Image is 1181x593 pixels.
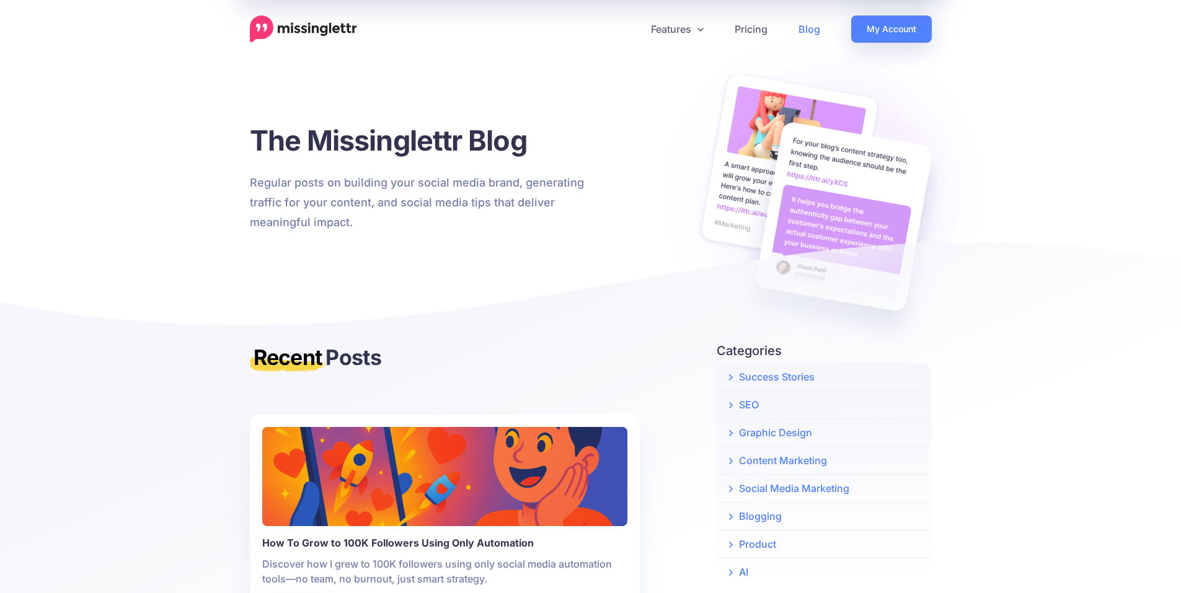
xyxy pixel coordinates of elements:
[262,556,627,586] p: Discover how I grew to 100K followers using only social media automation tools—no team, no burnou...
[717,558,932,586] a: AI
[717,391,932,418] a: SEO
[717,503,932,530] a: Blogging
[635,15,719,43] a: Features
[250,173,600,232] p: Regular posts on building your social media brand, generating traffic for your content, and socia...
[250,343,640,371] h3: Posts
[250,345,326,374] mark: Recent
[262,427,627,526] img: Justine Van Noort
[262,535,627,550] b: How To Grow to 100K Followers Using Only Automation
[250,123,600,157] h1: The Missinglettr Blog
[783,15,836,43] a: Blog
[262,474,627,586] a: How To Grow to 100K Followers Using Only AutomationDiscover how I grew to 100K followers using on...
[717,530,932,558] a: Product
[717,447,932,474] a: Content Marketing
[851,15,932,43] a: My Account
[250,15,357,43] a: Home
[717,363,932,390] a: Success Stories
[717,343,932,358] h5: Categories
[719,15,783,43] a: Pricing
[717,475,932,502] a: Social Media Marketing
[717,419,932,446] a: Graphic Design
